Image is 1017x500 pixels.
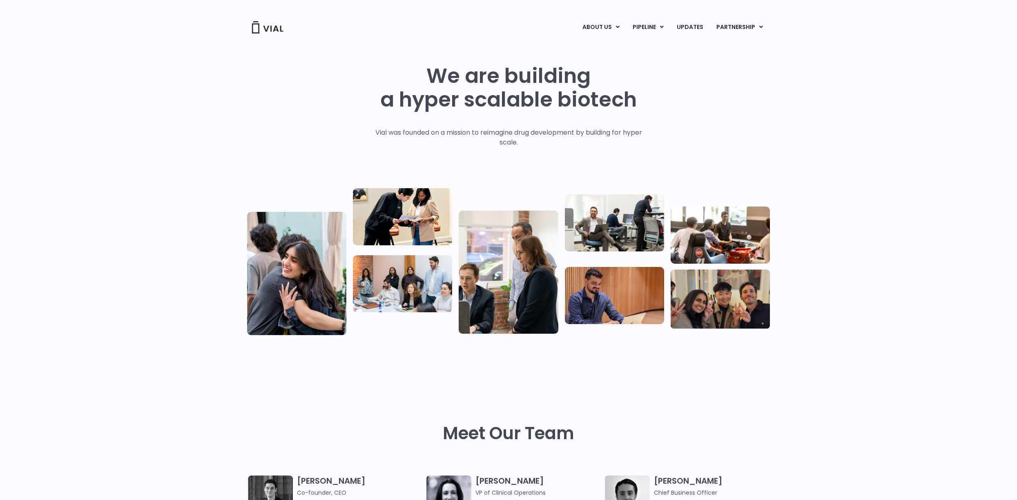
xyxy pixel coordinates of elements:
[565,267,664,324] img: Man working at a computer
[380,64,637,111] h1: We are building a hyper scalable biotech
[626,20,670,34] a: PIPELINEMenu Toggle
[670,20,709,34] a: UPDATES
[367,128,651,147] p: Vial was founded on a mission to reimagine drug development by building for hyper scale.
[247,212,346,335] img: Vial Life
[459,210,558,333] img: Group of three people standing around a computer looking at the screen
[710,20,769,34] a: PARTNERSHIPMenu Toggle
[443,424,574,443] h2: Meet Our Team
[297,488,422,497] span: Co-founder, CEO
[475,488,601,497] span: VP of Clinical Operations
[297,476,422,497] h3: [PERSON_NAME]
[353,188,452,245] img: Two people looking at a paper talking.
[251,21,284,33] img: Vial Logo
[671,269,770,329] img: Group of 3 people smiling holding up the peace sign
[353,255,452,312] img: Eight people standing and sitting in an office
[654,488,779,497] span: Chief Business Officer
[576,20,626,34] a: ABOUT USMenu Toggle
[654,476,779,497] h3: [PERSON_NAME]
[671,207,770,264] img: Group of people playing whirlyball
[565,194,664,251] img: Three people working in an office
[475,476,601,497] h3: [PERSON_NAME]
